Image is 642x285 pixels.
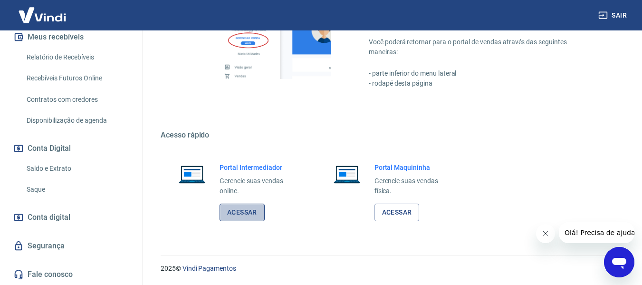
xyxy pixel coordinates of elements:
[369,79,596,88] p: - rodapé desta página
[28,211,70,224] span: Conta digital
[220,176,298,196] p: Gerencie suas vendas online.
[369,37,596,57] p: Você poderá retornar para o portal de vendas através das seguintes maneiras:
[172,163,212,186] img: Imagem de um notebook aberto
[6,7,80,14] span: Olá! Precisa de ajuda?
[23,90,131,109] a: Contratos com credores
[604,247,634,277] iframe: Botão para abrir a janela de mensagens
[374,176,453,196] p: Gerencie suas vendas física.
[23,48,131,67] a: Relatório de Recebíveis
[369,69,596,79] p: - parte inferior do menu lateral
[161,130,619,140] h5: Acesso rápido
[182,265,236,272] a: Vindi Pagamentos
[11,0,73,29] img: Vindi
[11,236,131,256] a: Segurança
[11,264,131,285] a: Fale conosco
[11,138,131,159] button: Conta Digital
[161,264,619,274] p: 2025 ©
[559,222,634,243] iframe: Mensagem da empresa
[11,27,131,48] button: Meus recebíveis
[23,111,131,130] a: Disponibilização de agenda
[23,159,131,178] a: Saldo e Extrato
[23,69,131,88] a: Recebíveis Futuros Online
[374,204,420,221] a: Acessar
[536,224,555,243] iframe: Fechar mensagem
[374,163,453,172] h6: Portal Maquininha
[220,204,265,221] a: Acessar
[220,163,298,172] h6: Portal Intermediador
[11,207,131,228] a: Conta digital
[327,163,367,186] img: Imagem de um notebook aberto
[23,180,131,199] a: Saque
[596,7,631,24] button: Sair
